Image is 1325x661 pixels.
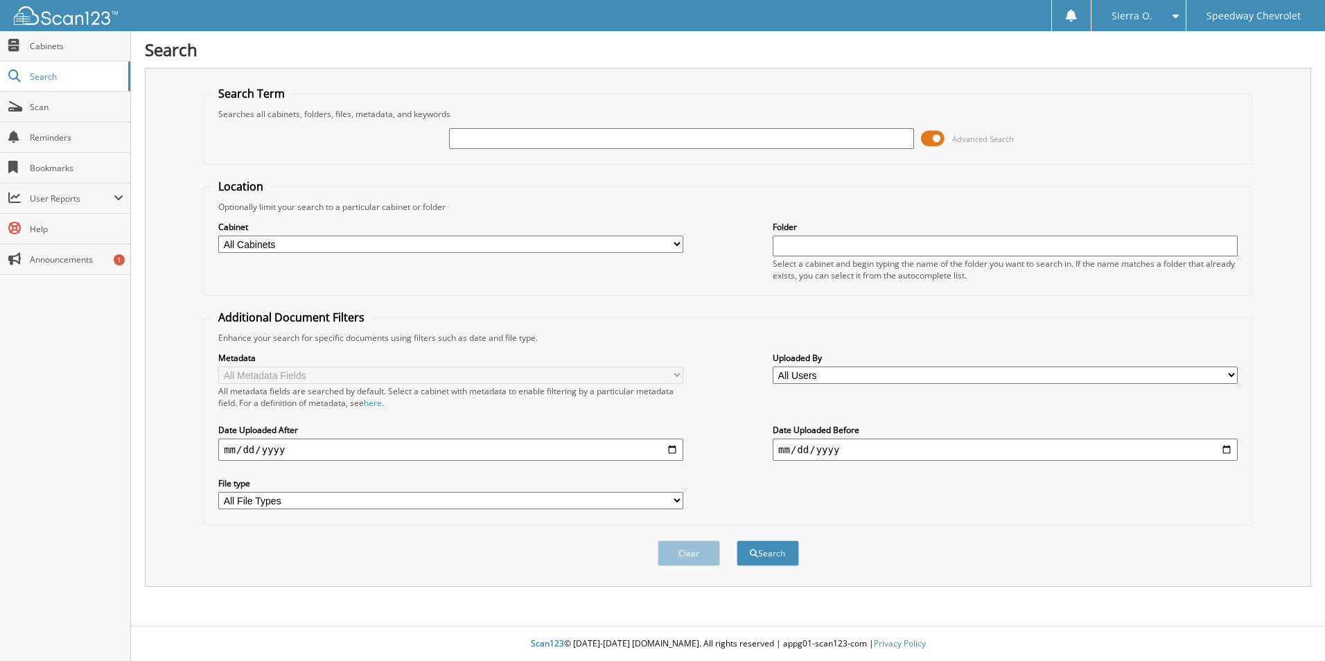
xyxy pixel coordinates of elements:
[1206,12,1301,20] span: Speedway Chevrolet
[114,254,125,265] div: 1
[30,193,114,204] span: User Reports
[773,352,1238,364] label: Uploaded By
[30,254,123,265] span: Announcements
[30,101,123,113] span: Scan
[131,627,1325,661] div: © [DATE]-[DATE] [DOMAIN_NAME]. All rights reserved | appg01-scan123-com |
[30,71,121,82] span: Search
[30,132,123,143] span: Reminders
[30,223,123,235] span: Help
[211,310,371,325] legend: Additional Document Filters
[218,352,683,364] label: Metadata
[658,540,720,566] button: Clear
[14,6,118,25] img: scan123-logo-white.svg
[364,397,382,409] a: here
[211,179,270,194] legend: Location
[30,40,123,52] span: Cabinets
[211,201,1245,213] div: Optionally limit your search to a particular cabinet or folder
[211,332,1245,344] div: Enhance your search for specific documents using filters such as date and file type.
[211,108,1245,120] div: Searches all cabinets, folders, files, metadata, and keywords
[737,540,799,566] button: Search
[773,424,1238,436] label: Date Uploaded Before
[30,162,123,174] span: Bookmarks
[773,439,1238,461] input: end
[145,38,1311,61] h1: Search
[1112,12,1152,20] span: Sierra O.
[211,86,292,101] legend: Search Term
[773,221,1238,233] label: Folder
[773,258,1238,281] div: Select a cabinet and begin typing the name of the folder you want to search in. If the name match...
[952,134,1014,144] span: Advanced Search
[874,637,926,649] a: Privacy Policy
[218,477,683,489] label: File type
[218,385,683,409] div: All metadata fields are searched by default. Select a cabinet with metadata to enable filtering b...
[218,424,683,436] label: Date Uploaded After
[531,637,564,649] span: Scan123
[218,221,683,233] label: Cabinet
[218,439,683,461] input: start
